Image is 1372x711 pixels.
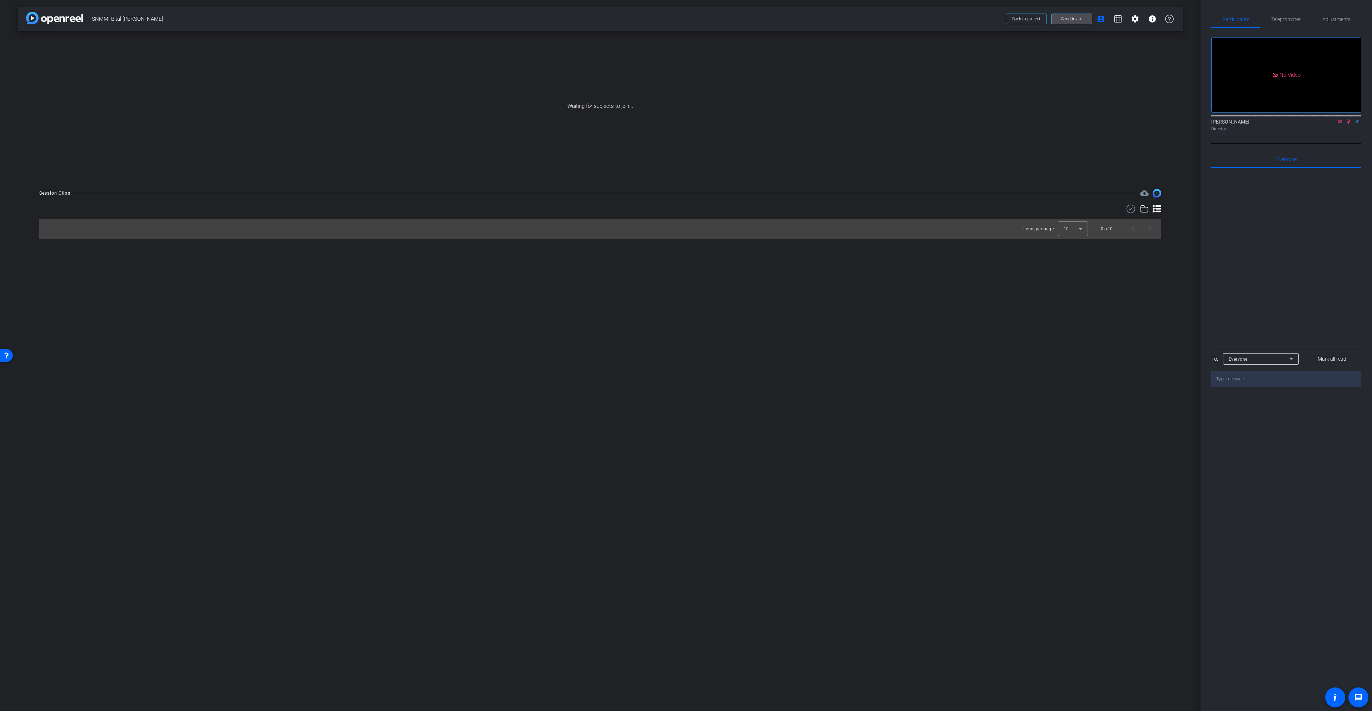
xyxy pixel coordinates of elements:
[1211,126,1361,132] div: Director
[1303,352,1362,365] button: Mark all read
[1101,225,1113,232] div: 0 of 0
[1148,15,1157,23] mat-icon: info
[39,190,70,197] div: Session Clips
[1140,189,1149,197] span: Destinations for your clips
[1222,17,1249,22] span: Participants
[26,12,83,24] img: app-logo
[1124,220,1141,237] button: Previous page
[1322,17,1351,22] span: Adjustments
[1229,357,1248,362] span: Everyone
[1023,225,1055,232] div: Items per page:
[1051,14,1092,24] button: Send invite
[1131,15,1139,23] mat-icon: settings
[1140,189,1149,197] mat-icon: cloud_upload
[1114,15,1122,23] mat-icon: grid_on
[1279,71,1301,78] span: No Video
[1211,118,1361,132] div: [PERSON_NAME]
[1141,220,1158,237] button: Next page
[1354,693,1363,702] mat-icon: message
[1153,189,1161,197] img: Session clips
[1012,16,1040,21] span: Back to project
[1331,693,1339,702] mat-icon: accessibility
[1276,157,1297,162] span: Everyone
[18,31,1183,182] div: Waiting for subjects to join...
[1211,355,1218,363] div: To:
[1318,355,1346,363] span: Mark all read
[1061,16,1082,22] span: Send invite
[1006,14,1047,24] button: Back to project
[1271,17,1301,22] span: Teleprompter
[92,12,1001,26] span: SNMMI Bital [PERSON_NAME]
[1097,15,1105,23] mat-icon: account_box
